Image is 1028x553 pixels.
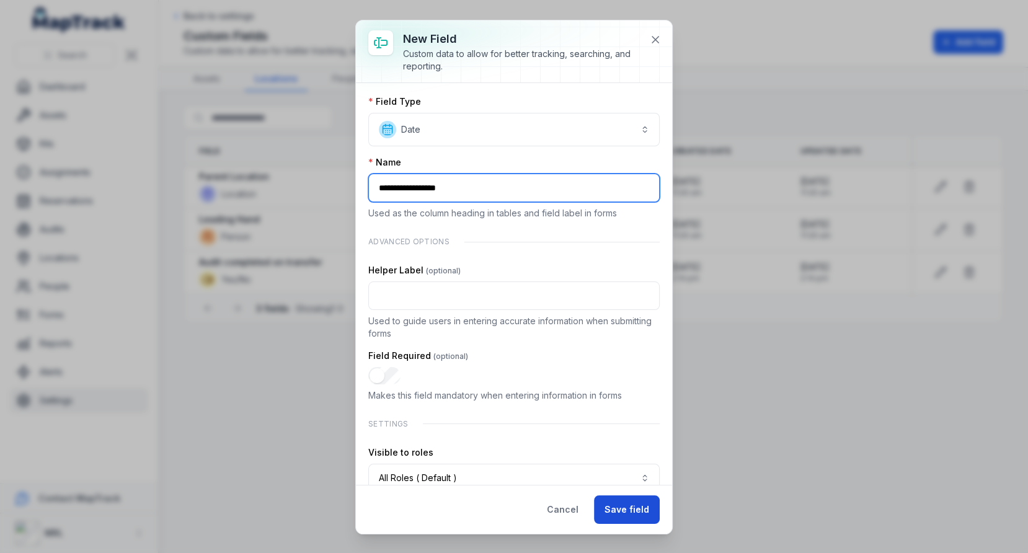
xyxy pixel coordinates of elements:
[368,389,660,402] p: Makes this field mandatory when entering information in forms
[368,156,401,169] label: Name
[368,281,660,310] input: :r1cv:-form-item-label
[368,113,660,146] button: Date
[368,207,660,219] p: Used as the column heading in tables and field label in forms
[536,495,589,524] button: Cancel
[368,264,461,276] label: Helper Label
[368,95,421,108] label: Field Type
[368,174,660,202] input: :r1ct:-form-item-label
[368,412,660,436] div: Settings
[368,350,468,362] label: Field Required
[368,229,660,254] div: Advanced Options
[368,464,660,492] button: All Roles ( Default )
[594,495,660,524] button: Save field
[368,367,401,384] input: :r1d0:-form-item-label
[368,446,433,459] label: Visible to roles
[403,30,640,48] h3: New field
[368,315,660,340] p: Used to guide users in entering accurate information when submitting forms
[403,48,640,73] div: Custom data to allow for better tracking, searching, and reporting.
